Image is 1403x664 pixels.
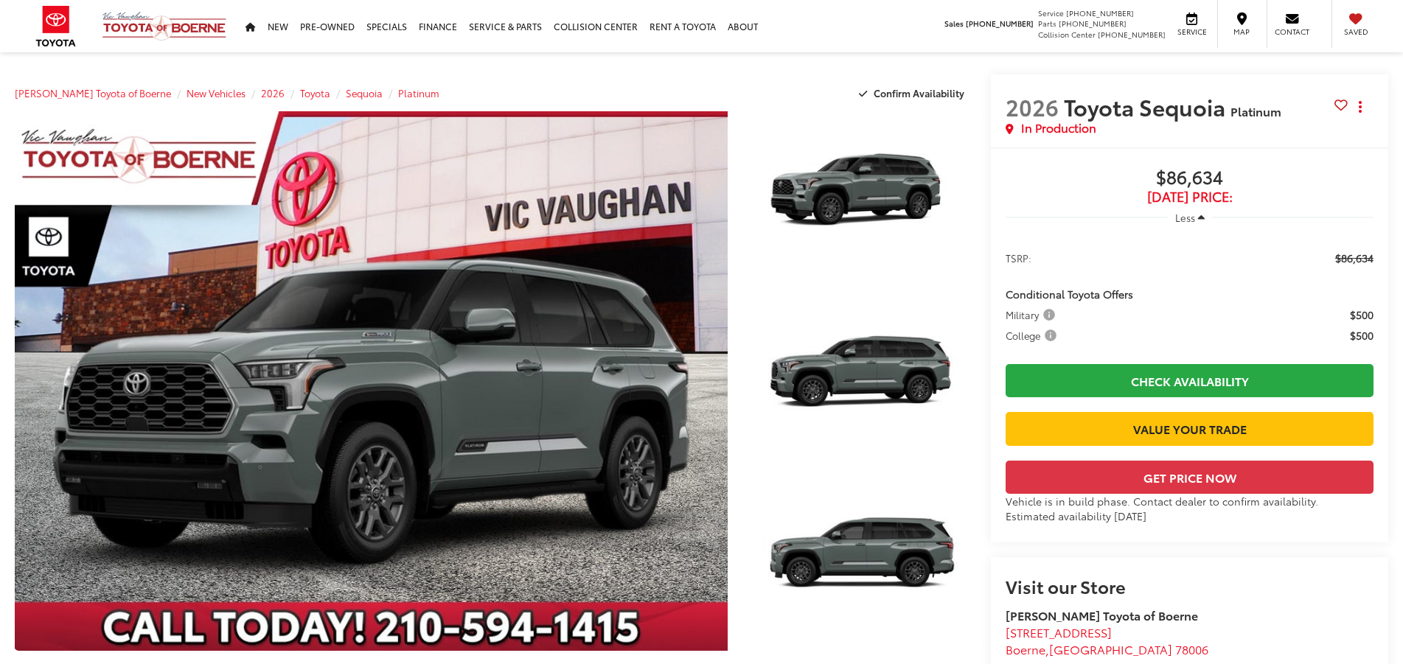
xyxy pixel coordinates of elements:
span: Less [1175,211,1195,224]
span: [PHONE_NUMBER] [966,18,1034,29]
span: 2026 [1006,91,1059,122]
h2: Visit our Store [1006,576,1374,595]
span: $500 [1350,307,1374,322]
span: dropdown dots [1359,101,1362,113]
img: 2026 Toyota Sequoia Platinum [7,108,734,653]
a: New Vehicles [187,86,246,99]
span: Contact [1275,27,1309,37]
span: Confirm Availability [874,86,964,99]
a: Value Your Trade [1006,412,1374,445]
a: Expand Photo 2 [744,294,977,469]
span: Parts [1038,18,1056,29]
img: 2026 Toyota Sequoia Platinum [741,474,978,652]
div: Vehicle is in build phase. Contact dealer to confirm availability. Estimated availability [DATE] [1006,494,1374,523]
span: [GEOGRAPHIC_DATA] [1049,640,1172,657]
span: Service [1175,27,1208,37]
strong: [PERSON_NAME] Toyota of Boerne [1006,607,1198,623]
a: 2026 [261,86,285,99]
span: $86,634 [1006,167,1374,189]
span: Conditional Toyota Offers [1006,287,1133,301]
a: Expand Photo 1 [744,111,977,286]
span: Toyota Sequoia [1064,91,1230,122]
a: Sequoia [346,86,383,99]
span: Service [1038,7,1064,18]
span: $86,634 [1335,251,1374,265]
button: Military [1006,307,1060,322]
button: Confirm Availability [851,80,977,106]
span: [STREET_ADDRESS] [1006,623,1112,640]
a: [PERSON_NAME] Toyota of Boerne [15,86,171,99]
span: [DATE] Price: [1006,189,1374,204]
a: [STREET_ADDRESS] Boerne,[GEOGRAPHIC_DATA] 78006 [1006,623,1208,657]
img: 2026 Toyota Sequoia Platinum [741,109,978,287]
span: , [1006,640,1208,657]
span: Map [1225,27,1258,37]
button: Actions [1348,94,1374,119]
span: Sales [944,18,964,29]
button: Less [1168,204,1212,231]
span: 78006 [1175,640,1208,657]
span: Platinum [1230,102,1281,119]
button: Get Price Now [1006,461,1374,494]
span: In Production [1021,119,1096,136]
span: [PHONE_NUMBER] [1066,7,1134,18]
span: Military [1006,307,1058,322]
img: Vic Vaughan Toyota of Boerne [102,11,227,41]
a: Check Availability [1006,364,1374,397]
span: Saved [1340,27,1372,37]
a: Toyota [300,86,330,99]
span: $500 [1350,328,1374,343]
span: [PHONE_NUMBER] [1098,29,1166,40]
span: Collision Center [1038,29,1096,40]
a: Platinum [398,86,439,99]
img: 2026 Toyota Sequoia Platinum [741,292,978,470]
span: Boerne [1006,640,1045,657]
a: Expand Photo 3 [744,476,977,651]
span: TSRP: [1006,251,1031,265]
button: College [1006,328,1062,343]
span: College [1006,328,1059,343]
span: [PHONE_NUMBER] [1059,18,1127,29]
a: Expand Photo 0 [15,111,728,651]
